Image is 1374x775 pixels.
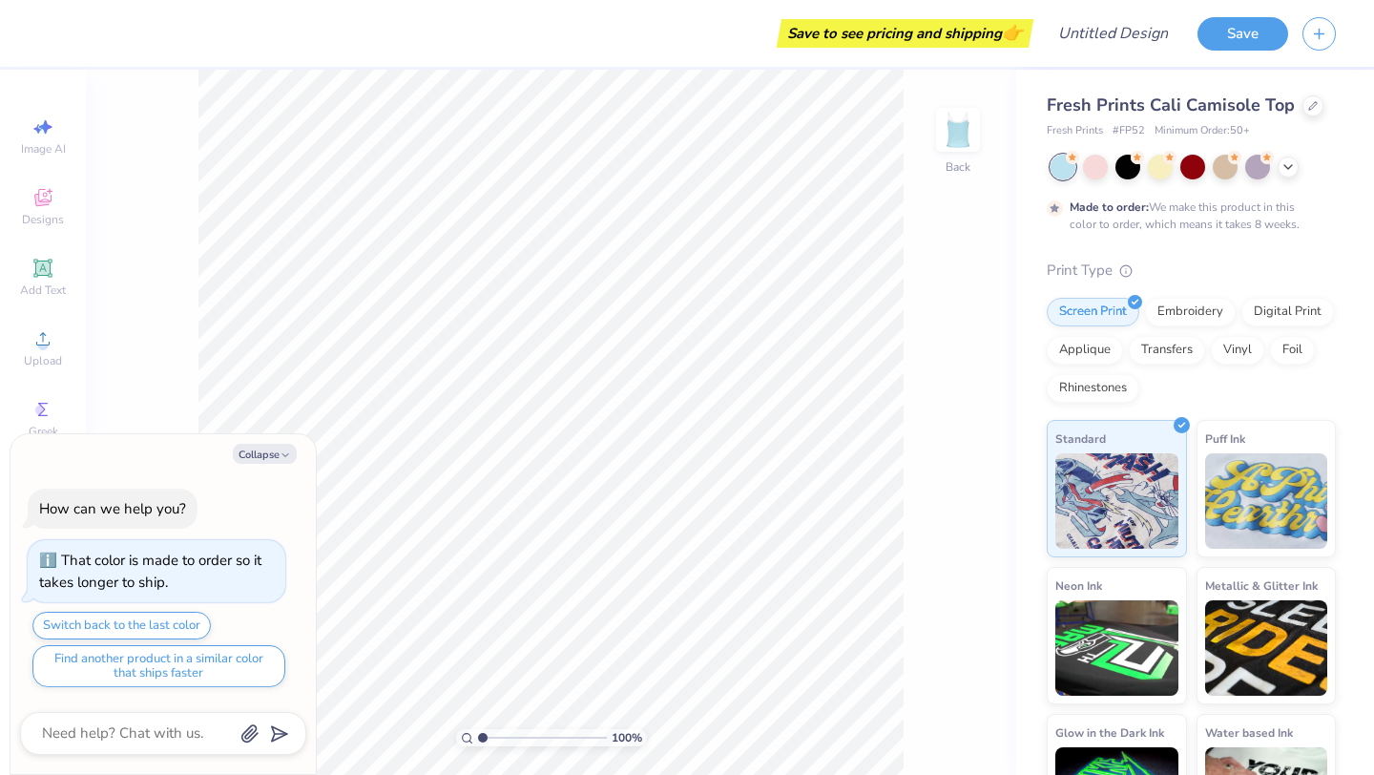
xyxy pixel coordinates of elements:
[1155,123,1250,139] span: Minimum Order: 50 +
[1055,723,1164,743] span: Glow in the Dark Ink
[29,424,58,439] span: Greek
[1047,336,1123,365] div: Applique
[946,158,970,176] div: Back
[1205,576,1318,596] span: Metallic & Glitter Ink
[1205,723,1293,743] span: Water based Ink
[1205,600,1328,696] img: Metallic & Glitter Ink
[1047,260,1336,282] div: Print Type
[22,212,64,227] span: Designs
[32,612,211,639] button: Switch back to the last color
[1197,17,1288,51] button: Save
[1241,298,1334,326] div: Digital Print
[233,444,297,464] button: Collapse
[21,141,66,157] span: Image AI
[20,283,66,298] span: Add Text
[781,19,1029,48] div: Save to see pricing and shipping
[32,645,285,687] button: Find another product in a similar color that ships faster
[1047,94,1295,116] span: Fresh Prints Cali Camisole Top
[1211,336,1264,365] div: Vinyl
[939,111,977,149] img: Back
[612,729,642,746] span: 100 %
[24,353,62,368] span: Upload
[39,499,186,518] div: How can we help you?
[1129,336,1205,365] div: Transfers
[1070,199,1304,233] div: We make this product in this color to order, which means it takes 8 weeks.
[1113,123,1145,139] span: # FP52
[1047,374,1139,403] div: Rhinestones
[1055,429,1106,449] span: Standard
[1055,576,1102,596] span: Neon Ink
[1070,199,1149,215] strong: Made to order:
[1002,21,1023,44] span: 👉
[1047,123,1103,139] span: Fresh Prints
[1205,453,1328,549] img: Puff Ink
[1205,429,1245,449] span: Puff Ink
[1047,298,1139,326] div: Screen Print
[39,551,261,592] div: That color is made to order so it takes longer to ship.
[1145,298,1236,326] div: Embroidery
[1043,14,1183,52] input: Untitled Design
[1055,453,1178,549] img: Standard
[1270,336,1315,365] div: Foil
[1055,600,1178,696] img: Neon Ink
